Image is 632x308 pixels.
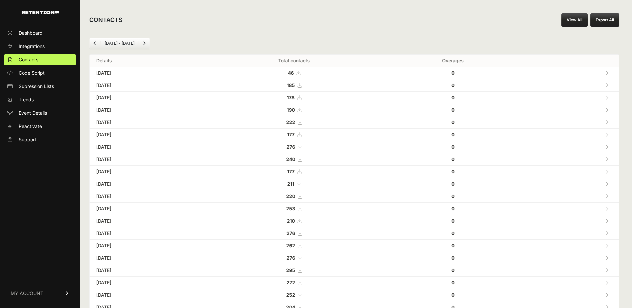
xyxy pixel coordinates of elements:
[451,292,454,298] strong: 0
[286,243,295,248] strong: 262
[287,218,295,224] strong: 210
[90,116,205,129] td: [DATE]
[19,123,42,130] span: Reactivate
[90,92,205,104] td: [DATE]
[4,121,76,132] a: Reactivate
[4,94,76,105] a: Trends
[451,255,454,261] strong: 0
[286,119,295,125] strong: 222
[286,292,295,298] strong: 252
[451,95,454,100] strong: 0
[90,141,205,153] td: [DATE]
[451,82,454,88] strong: 0
[11,290,43,297] span: MY ACCOUNT
[139,38,150,49] a: Next
[451,119,454,125] strong: 0
[90,55,205,67] th: Details
[4,81,76,92] a: Supression Lists
[561,13,588,27] a: View All
[90,67,205,79] td: [DATE]
[451,169,454,174] strong: 0
[287,82,302,88] a: 185
[287,95,295,100] strong: 178
[451,156,454,162] strong: 0
[287,132,295,137] strong: 177
[287,144,295,150] strong: 276
[90,252,205,264] td: [DATE]
[90,178,205,190] td: [DATE]
[90,104,205,116] td: [DATE]
[287,107,295,113] strong: 190
[90,227,205,240] td: [DATE]
[287,280,295,285] strong: 272
[286,156,295,162] strong: 240
[287,132,301,137] a: 177
[287,169,295,174] strong: 177
[383,55,522,67] th: Overages
[451,280,454,285] strong: 0
[4,41,76,52] a: Integrations
[451,218,454,224] strong: 0
[451,230,454,236] strong: 0
[287,230,295,236] strong: 276
[90,190,205,203] td: [DATE]
[451,206,454,211] strong: 0
[451,243,454,248] strong: 0
[287,230,302,236] a: 276
[286,206,295,211] strong: 253
[288,70,301,76] a: 46
[19,110,47,116] span: Event Details
[451,132,454,137] strong: 0
[4,108,76,118] a: Event Details
[451,181,454,187] strong: 0
[286,267,295,273] strong: 295
[89,15,123,25] h2: CONTACTS
[590,13,619,27] button: Export All
[286,119,302,125] a: 222
[90,264,205,277] td: [DATE]
[451,144,454,150] strong: 0
[90,277,205,289] td: [DATE]
[19,43,45,50] span: Integrations
[287,181,294,187] strong: 211
[287,144,302,150] a: 276
[287,82,295,88] strong: 185
[287,280,302,285] a: 272
[19,96,34,103] span: Trends
[90,240,205,252] td: [DATE]
[286,193,295,199] strong: 220
[4,54,76,65] a: Contacts
[286,267,302,273] a: 295
[90,79,205,92] td: [DATE]
[451,267,454,273] strong: 0
[451,107,454,113] strong: 0
[451,70,454,76] strong: 0
[287,218,302,224] a: 210
[286,156,302,162] a: 240
[4,68,76,78] a: Code Script
[4,28,76,38] a: Dashboard
[287,95,301,100] a: 178
[100,41,139,46] li: [DATE] - [DATE]
[19,56,38,63] span: Contacts
[286,206,302,211] a: 253
[90,166,205,178] td: [DATE]
[288,70,294,76] strong: 46
[19,83,54,90] span: Supression Lists
[19,136,36,143] span: Support
[286,243,302,248] a: 262
[286,193,302,199] a: 220
[90,289,205,301] td: [DATE]
[286,292,302,298] a: 252
[90,38,100,49] a: Previous
[90,203,205,215] td: [DATE]
[287,255,302,261] a: 276
[205,55,383,67] th: Total contacts
[4,283,76,303] a: MY ACCOUNT
[287,181,301,187] a: 211
[90,153,205,166] td: [DATE]
[90,215,205,227] td: [DATE]
[287,169,301,174] a: 177
[451,193,454,199] strong: 0
[19,30,43,36] span: Dashboard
